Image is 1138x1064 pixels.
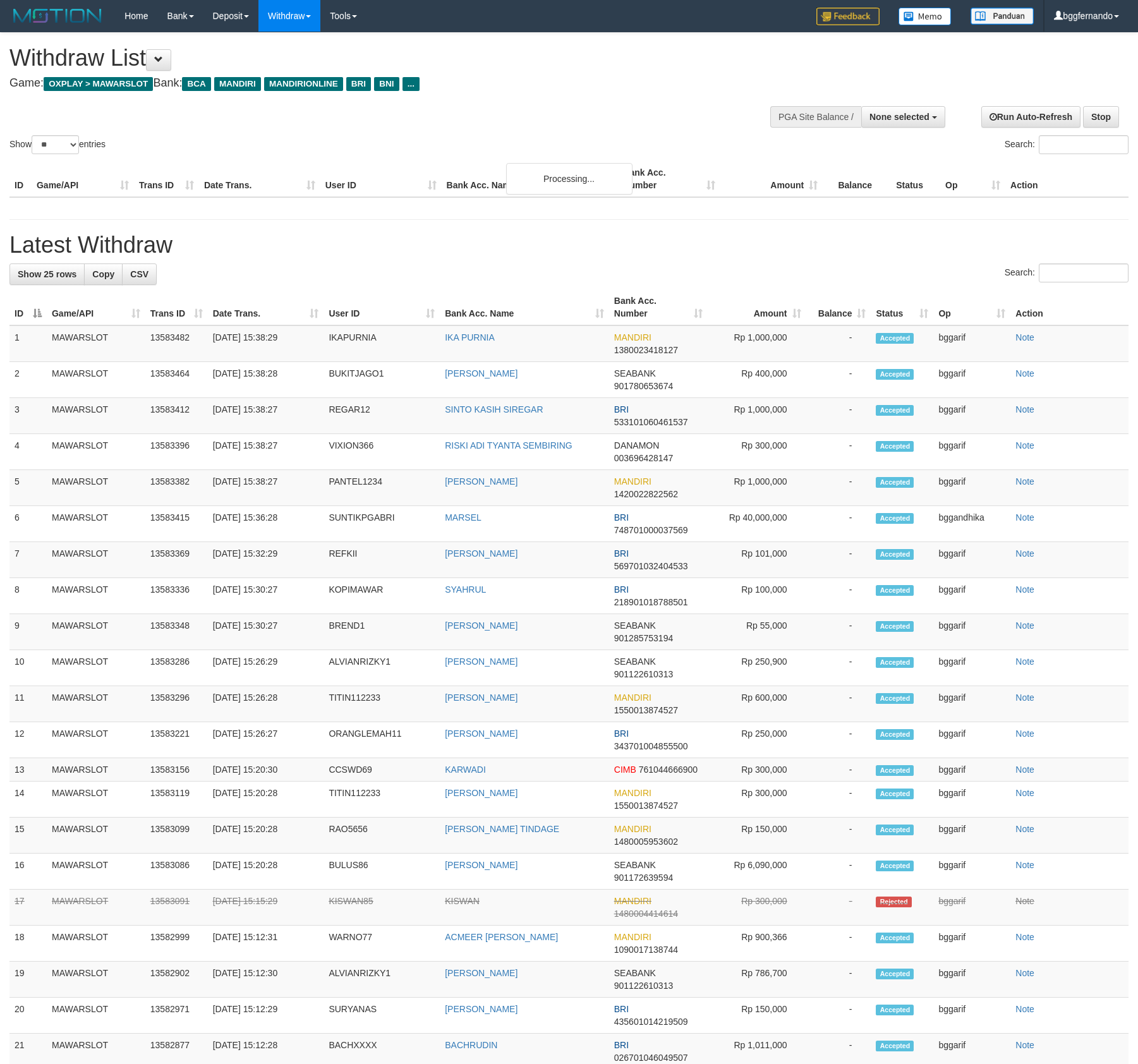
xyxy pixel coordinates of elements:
td: 13583086 [145,854,208,890]
td: bggarif [933,890,1010,926]
th: Trans ID: activate to sort column ascending [145,289,208,325]
td: [DATE] 15:38:27 [208,470,324,506]
img: Feedback.jpg [816,8,880,25]
span: MANDIRI [614,896,651,906]
span: SEABANK [614,368,656,378]
td: 13582902 [145,962,208,998]
img: Button%20Memo.svg [899,8,952,25]
td: Rp 300,000 [708,782,806,818]
td: BUKITJAGO1 [324,362,440,398]
a: [PERSON_NAME] [445,548,518,559]
td: MAWARSLOT [47,650,145,686]
a: Note [1015,440,1034,450]
td: Rp 100,000 [708,578,806,614]
span: BRI [614,548,629,559]
span: BRI [614,728,629,739]
td: MAWARSLOT [47,542,145,578]
span: Accepted [876,789,914,799]
td: Rp 101,000 [708,542,806,578]
a: Note [1015,692,1034,703]
td: 3 [9,398,47,434]
td: bggarif [933,854,1010,890]
td: 13582999 [145,926,208,962]
img: panduan.png [971,8,1034,25]
span: BRI [614,404,629,414]
a: Run Auto-Refresh [981,106,1080,128]
td: bggarif [933,686,1010,722]
td: MAWARSLOT [47,325,145,362]
td: [DATE] 15:26:27 [208,722,324,758]
td: 4 [9,434,47,470]
a: [PERSON_NAME] [445,968,518,978]
span: Copy 1380023418127 to clipboard [614,345,678,355]
td: BULUS86 [324,854,440,890]
td: Rp 55,000 [708,614,806,650]
span: Copy 1090017138744 to clipboard [614,945,678,955]
a: Note [1015,860,1034,870]
span: MANDIRI [614,476,651,487]
td: Rp 300,000 [708,758,806,782]
td: MAWARSLOT [47,686,145,722]
span: Copy 901122610313 to clipboard [614,669,673,679]
td: MAWARSLOT [47,470,145,506]
td: MAWARSLOT [47,398,145,434]
td: bggarif [933,362,1010,398]
td: [DATE] 15:38:28 [208,362,324,398]
td: 13583156 [145,758,208,782]
td: 13583119 [145,782,208,818]
td: 17 [9,890,47,926]
td: 13583482 [145,325,208,362]
td: - [806,614,871,650]
td: - [806,890,871,926]
span: SEABANK [614,860,656,870]
a: KISWAN [445,896,480,906]
td: bggarif [933,782,1010,818]
td: MAWARSLOT [47,578,145,614]
a: Note [1015,368,1034,378]
td: 8 [9,578,47,614]
span: Copy 748701000037569 to clipboard [614,525,688,535]
th: Amount [720,161,823,197]
span: Copy 343701004855500 to clipboard [614,741,688,751]
span: Copy 003696428147 to clipboard [614,453,673,463]
td: 2 [9,362,47,398]
td: 13583296 [145,686,208,722]
td: bggarif [933,578,1010,614]
a: Note [1015,824,1034,834]
td: MAWARSLOT [47,782,145,818]
span: Accepted [876,513,914,524]
td: bggarif [933,434,1010,470]
td: RAO5656 [324,818,440,854]
th: User ID [320,161,442,197]
span: Accepted [876,693,914,704]
td: 13583286 [145,650,208,686]
img: MOTION_logo.png [9,6,106,25]
th: Action [1010,289,1129,325]
td: 13583336 [145,578,208,614]
span: CIMB [614,765,636,775]
td: MAWARSLOT [47,362,145,398]
td: - [806,818,871,854]
td: MAWARSLOT [47,818,145,854]
td: 11 [9,686,47,722]
a: KARWADI [445,765,486,775]
td: [DATE] 15:30:27 [208,578,324,614]
td: TITIN112233 [324,686,440,722]
span: Accepted [876,765,914,776]
a: Note [1015,476,1034,487]
td: 13583091 [145,890,208,926]
td: MAWARSLOT [47,614,145,650]
td: - [806,926,871,962]
a: Note [1015,548,1034,559]
a: MARSEL [445,512,481,523]
td: - [806,782,871,818]
td: WARNO77 [324,926,440,962]
td: - [806,325,871,362]
td: 12 [9,722,47,758]
th: ID [9,161,32,197]
a: Note [1015,512,1034,523]
span: ... [403,77,420,91]
td: - [806,650,871,686]
a: Note [1015,620,1034,631]
th: Bank Acc. Number: activate to sort column ascending [609,289,708,325]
